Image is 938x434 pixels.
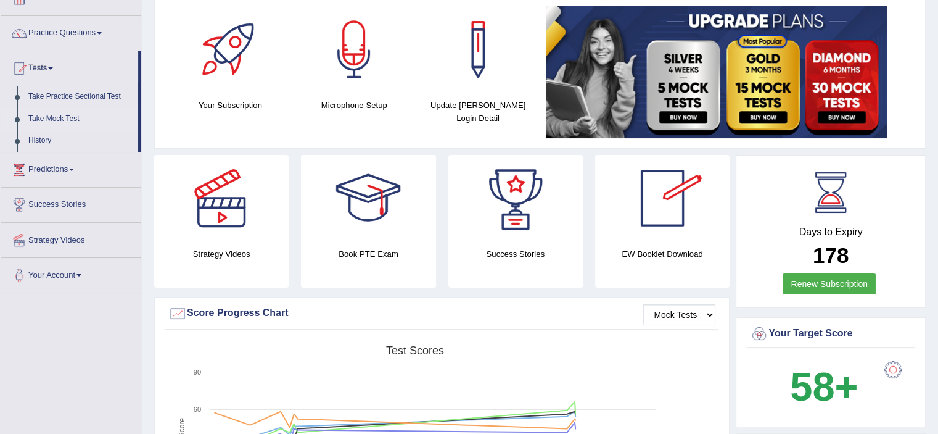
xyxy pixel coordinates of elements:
[23,86,138,108] a: Take Practice Sectional Test
[546,6,887,138] img: small5.jpg
[23,108,138,130] a: Take Mock Test
[175,99,286,112] h4: Your Subscription
[154,248,289,261] h4: Strategy Videos
[23,130,138,152] a: History
[1,51,138,82] a: Tests
[813,243,849,267] b: 178
[194,406,201,413] text: 60
[750,325,911,343] div: Your Target Score
[1,152,141,183] a: Predictions
[448,248,583,261] h4: Success Stories
[301,248,435,261] h4: Book PTE Exam
[386,344,444,357] tspan: Test scores
[1,16,141,47] a: Practice Questions
[750,227,911,238] h4: Days to Expiry
[595,248,730,261] h4: EW Booklet Download
[783,273,876,294] a: Renew Subscription
[1,188,141,219] a: Success Stories
[790,364,858,409] b: 58+
[298,99,410,112] h4: Microphone Setup
[168,304,715,323] div: Score Progress Chart
[194,369,201,376] text: 90
[1,258,141,289] a: Your Account
[1,223,141,254] a: Strategy Videos
[422,99,534,125] h4: Update [PERSON_NAME] Login Detail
